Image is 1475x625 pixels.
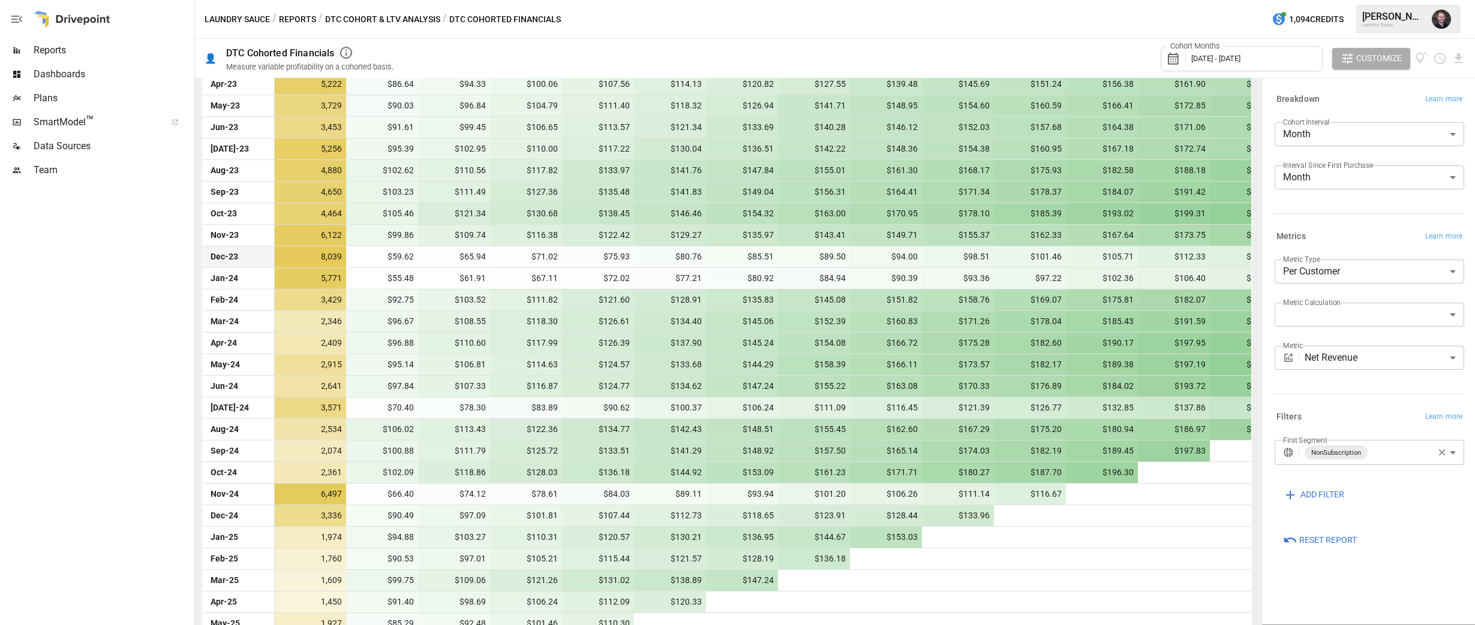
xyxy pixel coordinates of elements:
[279,12,316,27] button: Reports
[1216,182,1279,203] span: $197.16
[784,354,848,375] span: $158.39
[209,160,268,181] span: Aug-23
[640,246,704,267] span: $80.76
[856,95,920,116] span: $148.95
[928,117,992,138] span: $152.03
[568,182,632,203] span: $135.48
[1000,354,1064,375] span: $182.17
[352,160,416,181] span: $102.62
[352,246,416,267] span: $59.62
[1415,48,1429,70] button: View documentation
[856,225,920,246] span: $149.71
[1000,246,1064,267] span: $101.46
[568,203,632,224] span: $138.45
[1072,397,1135,418] span: $132.85
[1144,225,1207,246] span: $173.75
[280,268,344,289] span: 5,771
[1332,48,1410,70] button: Customize
[496,95,560,116] span: $104.79
[856,182,920,203] span: $164.41
[568,160,632,181] span: $133.97
[1000,117,1064,138] span: $157.68
[1216,138,1279,159] span: $177.70
[1144,268,1207,289] span: $106.40
[352,95,416,116] span: $90.03
[352,376,416,397] span: $97.84
[640,419,704,440] span: $142.43
[784,74,848,95] span: $127.55
[496,246,560,267] span: $71.02
[640,268,704,289] span: $77.21
[568,74,632,95] span: $107.56
[568,354,632,375] span: $124.57
[1276,410,1302,424] h6: Filters
[424,333,488,354] span: $110.60
[784,138,848,159] span: $142.22
[928,268,992,289] span: $93.36
[928,203,992,224] span: $178.10
[640,203,704,224] span: $146.46
[496,268,560,289] span: $67.11
[1072,182,1135,203] span: $184.07
[1216,354,1279,375] span: $206.27
[568,95,632,116] span: $111.40
[1362,11,1425,22] div: [PERSON_NAME]
[1167,41,1223,52] label: Cohort Months
[280,117,344,138] span: 3,453
[1000,225,1064,246] span: $162.33
[280,246,344,267] span: 8,039
[496,160,560,181] span: $117.82
[1289,12,1344,27] span: 1,094 Credits
[712,289,776,310] span: $135.83
[1144,74,1207,95] span: $161.90
[1144,95,1207,116] span: $172.85
[1276,230,1306,243] h6: Metrics
[1216,203,1279,224] span: $206.73
[280,182,344,203] span: 4,650
[496,354,560,375] span: $114.63
[928,333,992,354] span: $175.28
[1283,340,1303,351] label: Metric
[209,268,268,289] span: Jan-24
[424,160,488,181] span: $110.56
[209,354,268,375] span: May-24
[640,182,704,203] span: $141.83
[319,12,323,27] div: /
[856,203,920,224] span: $170.95
[209,333,268,354] span: Apr-24
[272,12,277,27] div: /
[928,289,992,310] span: $158.76
[424,397,488,418] span: $78.30
[205,12,270,27] button: Laundry Sauce
[424,203,488,224] span: $121.34
[1072,354,1135,375] span: $189.38
[1425,93,1462,105] span: Learn more
[1072,138,1135,159] span: $167.18
[640,289,704,310] span: $128.91
[1144,160,1207,181] span: $188.18
[568,311,632,332] span: $126.61
[784,225,848,246] span: $143.41
[1000,95,1064,116] span: $160.59
[784,117,848,138] span: $140.28
[496,311,560,332] span: $118.30
[352,182,416,203] span: $103.23
[568,225,632,246] span: $122.42
[209,397,268,418] span: [DATE]-24
[280,74,344,95] span: 5,222
[1144,182,1207,203] span: $191.42
[928,138,992,159] span: $154.38
[1432,10,1451,29] div: Ian Blair
[352,289,416,310] span: $92.75
[712,376,776,397] span: $147.24
[280,225,344,246] span: 6,122
[34,163,192,177] span: Team
[1000,397,1064,418] span: $126.77
[712,225,776,246] span: $135.97
[1216,160,1279,181] span: $196.47
[352,117,416,138] span: $91.61
[928,74,992,95] span: $145.69
[1356,51,1402,66] span: Customize
[1305,346,1464,370] div: Net Revenue
[209,138,268,159] span: [DATE]-23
